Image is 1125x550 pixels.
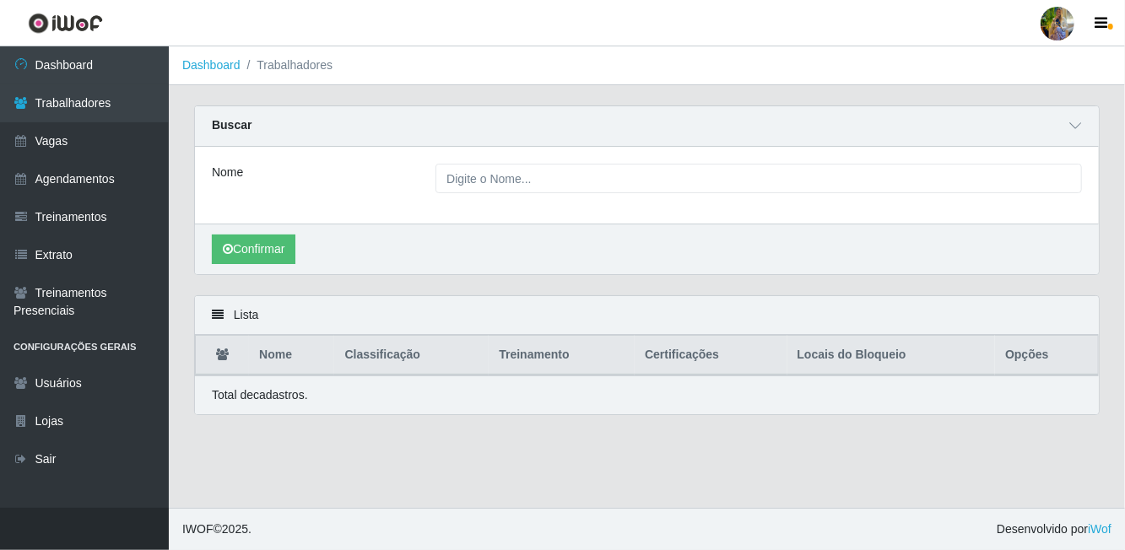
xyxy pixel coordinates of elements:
[212,164,243,181] label: Nome
[241,57,333,74] li: Trabalhadores
[212,386,308,404] p: Total de cadastros.
[182,520,252,538] span: © 2025 .
[28,13,103,34] img: CoreUI Logo
[169,46,1125,85] nav: breadcrumb
[249,336,334,375] th: Nome
[787,336,996,375] th: Locais do Bloqueio
[212,235,295,264] button: Confirmar
[995,336,1098,375] th: Opções
[334,336,489,375] th: Classificação
[635,336,787,375] th: Certificações
[1088,522,1111,536] a: iWof
[182,522,214,536] span: IWOF
[182,58,241,72] a: Dashboard
[997,520,1111,538] span: Desenvolvido por
[195,296,1099,335] div: Lista
[489,336,635,375] th: Treinamento
[435,164,1082,193] input: Digite o Nome...
[212,118,252,132] strong: Buscar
